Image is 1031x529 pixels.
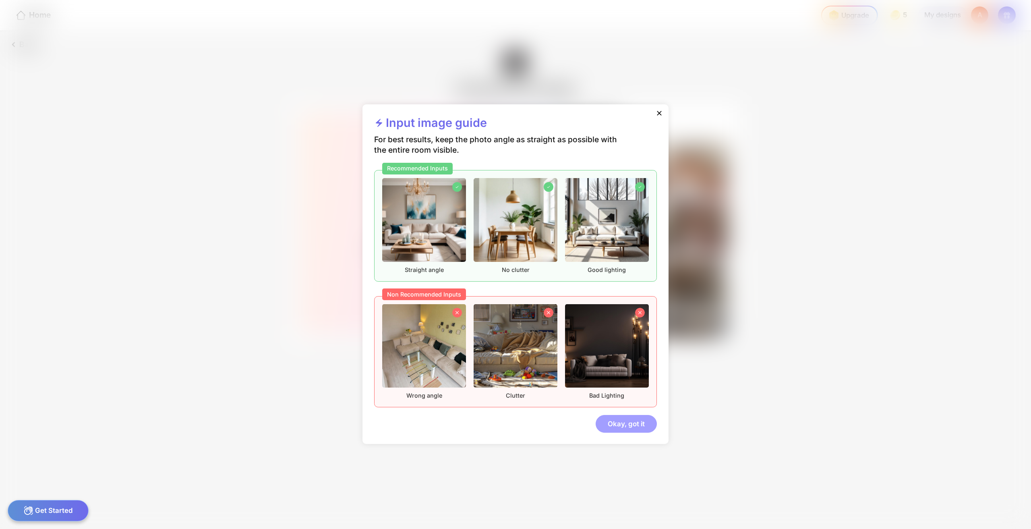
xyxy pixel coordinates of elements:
img: nonrecommendedImageFurnished2.png [474,304,557,388]
div: Bad Lighting [565,304,649,399]
div: Input image guide [374,116,487,134]
img: recommendedImageFurnished3.png [565,178,649,262]
div: Recommended Inputs [382,163,453,174]
div: Good lighting [565,178,649,273]
div: Straight angle [382,178,466,273]
div: For best results, keep the photo angle as straight as possible with the entire room visible. [374,134,626,170]
div: Non Recommended Inputs [382,288,466,300]
img: nonrecommendedImageFurnished3.png [565,304,649,388]
img: nonrecommendedImageFurnished1.png [382,304,466,388]
div: Get Started [8,500,89,521]
div: Clutter [474,304,557,399]
div: Okay, got it [596,415,657,432]
div: No clutter [474,178,557,273]
img: recommendedImageFurnished1.png [382,178,466,262]
img: recommendedImageFurnished2.png [474,178,557,262]
div: Wrong angle [382,304,466,399]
